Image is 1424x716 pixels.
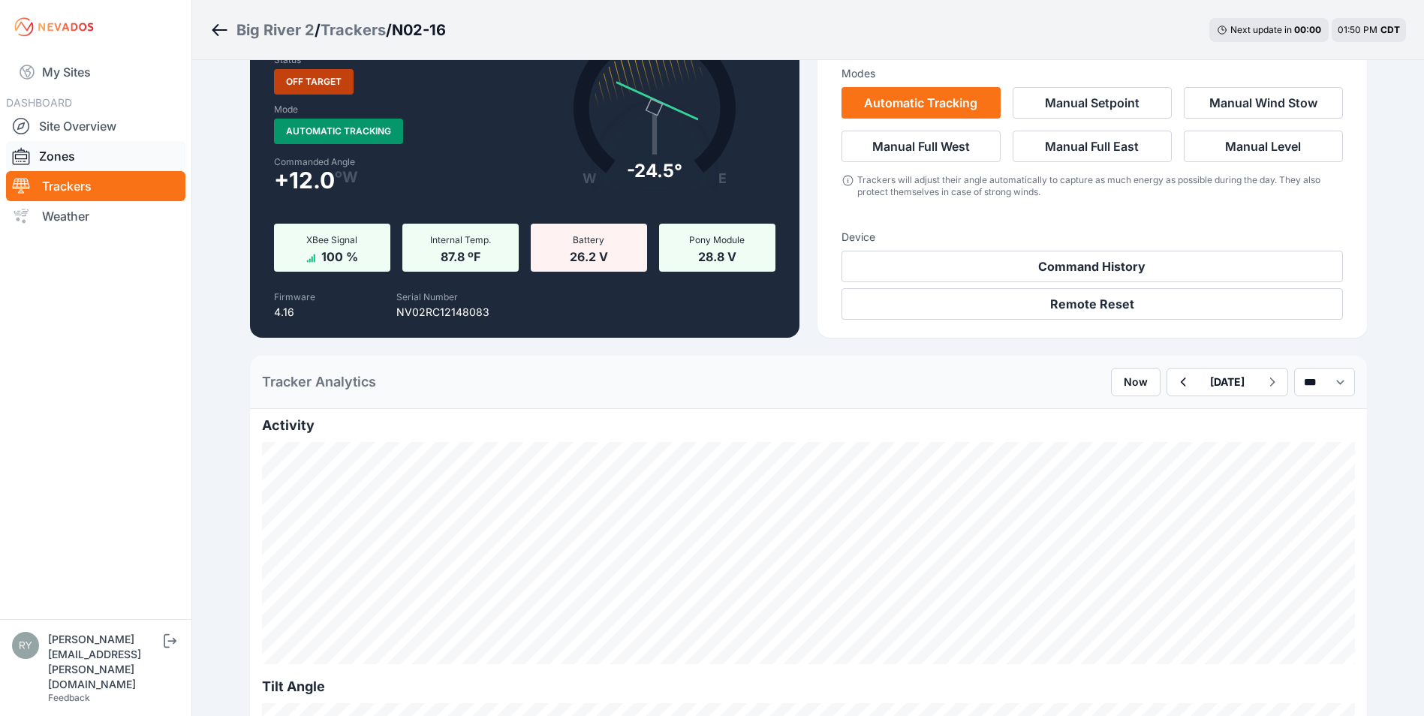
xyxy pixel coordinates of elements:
a: My Sites [6,54,185,90]
span: DASHBOARD [6,96,72,109]
div: 00 : 00 [1294,24,1321,36]
button: [DATE] [1198,369,1257,396]
span: XBee Signal [306,234,357,245]
h3: N02-16 [392,20,446,41]
a: Trackers [6,171,185,201]
span: 87.8 ºF [441,246,480,264]
p: 4.16 [274,305,315,320]
span: 26.2 V [570,246,608,264]
h2: Tracker Analytics [262,372,376,393]
h3: Modes [841,66,875,81]
button: Remote Reset [841,288,1343,320]
h3: Device [841,230,1343,245]
span: 28.8 V [698,246,736,264]
span: Internal Temp. [430,234,491,245]
h2: Activity [262,415,1355,436]
h2: Tilt Angle [262,676,1355,697]
label: Firmware [274,291,315,302]
button: Manual Wind Stow [1184,87,1343,119]
nav: Breadcrumb [210,11,446,50]
label: Mode [274,104,298,116]
span: º W [335,171,358,183]
p: NV02RC12148083 [396,305,489,320]
button: Now [1111,368,1161,396]
button: Manual Level [1184,131,1343,162]
span: CDT [1380,24,1400,35]
button: Manual Setpoint [1013,87,1172,119]
label: Status [274,54,301,66]
a: Big River 2 [236,20,315,41]
img: Nevados [12,15,96,39]
span: / [315,20,321,41]
label: Serial Number [396,291,458,302]
span: Off Target [274,69,354,95]
a: Site Overview [6,111,185,141]
span: Battery [573,234,604,245]
div: Trackers will adjust their angle automatically to capture as much energy as possible during the d... [857,174,1342,198]
div: [PERSON_NAME][EMAIL_ADDRESS][PERSON_NAME][DOMAIN_NAME] [48,632,161,692]
a: Feedback [48,692,90,703]
div: -24.5° [627,159,682,183]
span: Pony Module [689,234,745,245]
button: Automatic Tracking [841,87,1001,119]
span: 01:50 PM [1338,24,1377,35]
span: + 12.0 [274,171,335,189]
button: Manual Full West [841,131,1001,162]
a: Weather [6,201,185,231]
span: / [386,20,392,41]
a: Trackers [321,20,386,41]
a: Zones [6,141,185,171]
button: Manual Full East [1013,131,1172,162]
button: Command History [841,251,1343,282]
span: 100 % [321,246,358,264]
label: Commanded Angle [274,156,516,168]
span: Automatic Tracking [274,119,403,144]
span: Next update in [1230,24,1292,35]
img: ryan.sauls@solvenergy.com [12,632,39,659]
